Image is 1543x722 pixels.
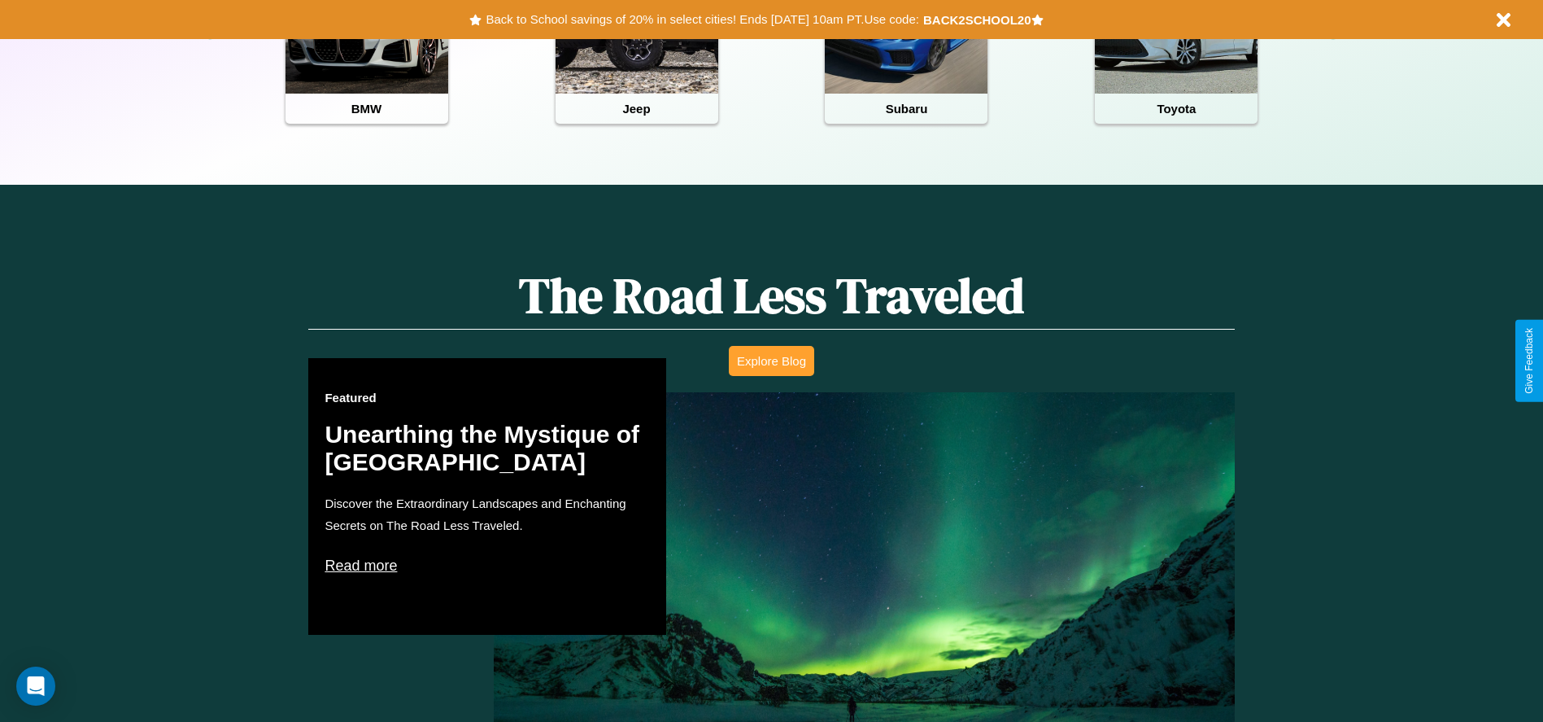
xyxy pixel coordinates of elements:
p: Discover the Extraordinary Landscapes and Enchanting Secrets on The Road Less Traveled. [325,492,650,536]
h4: BMW [285,94,448,124]
div: Give Feedback [1523,328,1535,394]
h4: Jeep [556,94,718,124]
button: Explore Blog [729,346,814,376]
h4: Toyota [1095,94,1258,124]
h4: Subaru [825,94,987,124]
h3: Featured [325,391,650,405]
h1: The Road Less Traveled [308,262,1234,330]
b: BACK2SCHOOL20 [923,13,1031,27]
div: Open Intercom Messenger [16,667,55,706]
h2: Unearthing the Mystique of [GEOGRAPHIC_DATA] [325,421,650,476]
button: Back to School savings of 20% in select cities! Ends [DATE] 10am PT.Use code: [482,8,922,31]
p: Read more [325,553,650,579]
